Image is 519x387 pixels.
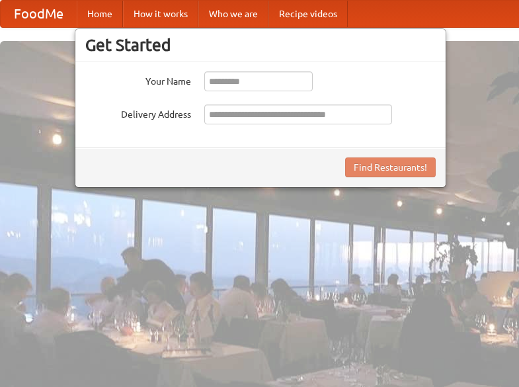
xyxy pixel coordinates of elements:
[268,1,348,27] a: Recipe videos
[345,157,436,177] button: Find Restaurants!
[85,105,191,121] label: Delivery Address
[85,35,436,55] h3: Get Started
[198,1,268,27] a: Who we are
[85,71,191,88] label: Your Name
[123,1,198,27] a: How it works
[77,1,123,27] a: Home
[1,1,77,27] a: FoodMe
